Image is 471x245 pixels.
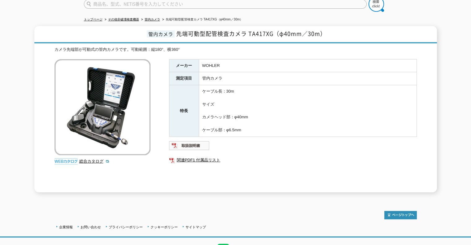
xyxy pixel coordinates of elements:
[55,46,417,53] div: カメラ先端部が可動式の管内カメラです。可動範囲：縦180°、横360°
[79,159,110,164] a: 総合カタログ
[185,225,206,229] a: サイトマップ
[55,158,78,164] img: webカタログ
[169,72,199,85] th: 測定項目
[84,18,102,21] a: トップページ
[176,29,326,38] span: 先端可動型配管検査カメラ TA417XG（φ40mm／30m）
[199,59,416,72] td: WOHLER
[55,59,150,155] img: 先端可動型配管検査カメラ TA417XG（φ40mm／30m）
[169,156,417,164] a: 関連PDF1 付属品リスト
[109,225,143,229] a: プライバシーポリシー
[161,16,243,23] li: 先端可動型配管検査カメラ TA417XG（φ40mm／30m）
[108,18,139,21] a: その他非破壊検査機器
[150,225,178,229] a: クッキーポリシー
[145,18,160,21] a: 管内カメラ
[81,225,101,229] a: お問い合わせ
[169,59,199,72] th: メーカー
[59,225,73,229] a: 企業情報
[384,211,417,219] img: トップページへ
[199,72,416,85] td: 管内カメラ
[169,141,210,151] img: 取扱説明書
[169,85,199,137] th: 特長
[169,145,210,149] a: 取扱説明書
[199,85,416,137] td: ケーブル長：30m サイズ カメラヘッド部：φ40mm ケーブル部：φ6.5mm
[147,30,175,37] span: 管内カメラ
